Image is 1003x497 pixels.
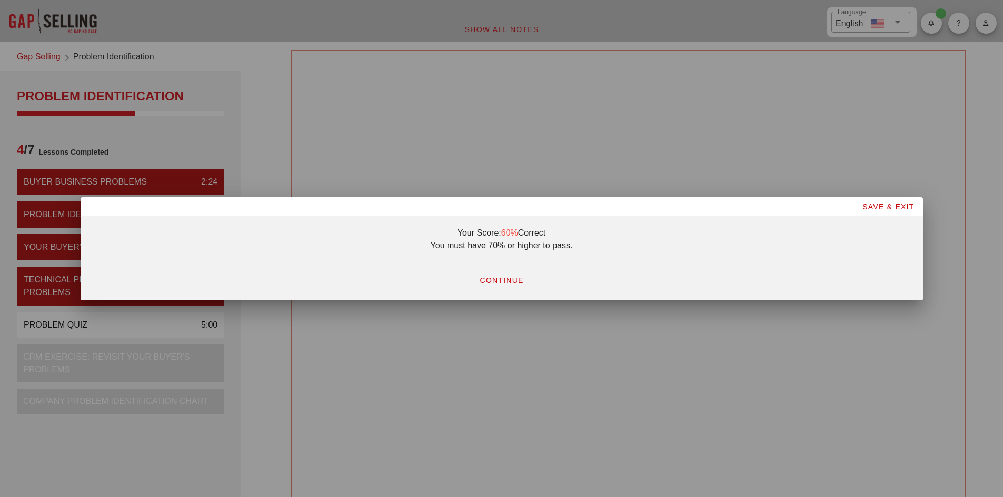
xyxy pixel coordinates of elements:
span: CONTINUE [479,276,523,285]
div: You must have 70% or higher to pass. [91,239,912,252]
div: Your Score: Correct [91,227,912,239]
span: 60% [501,228,518,237]
button: CONTINUE [471,271,532,290]
button: SAVE & EXIT [853,197,923,216]
span: SAVE & EXIT [862,202,915,211]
